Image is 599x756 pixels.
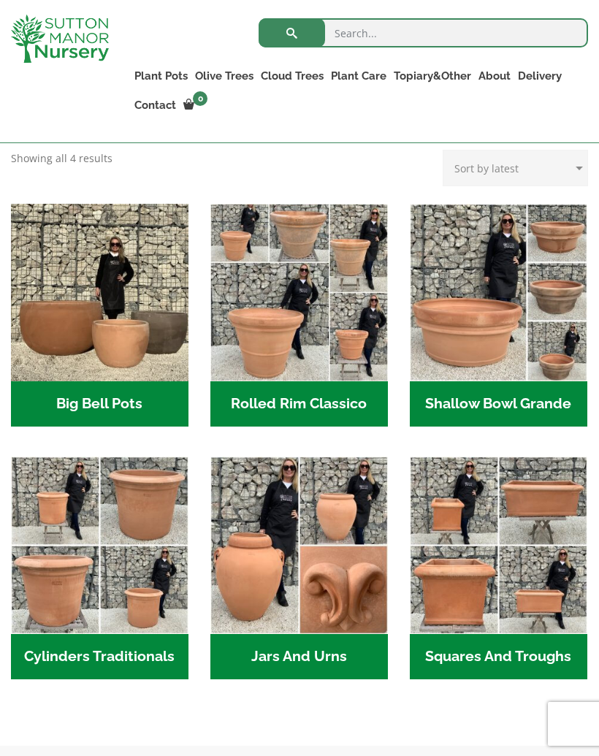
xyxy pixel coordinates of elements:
img: Rolled Rim Classico [210,204,388,381]
a: Visit product category Shallow Bowl Grande [410,204,587,427]
a: Visit product category Squares And Troughs [410,457,587,679]
a: Visit product category Cylinders Traditionals [11,457,188,679]
img: Squares And Troughs [410,457,587,634]
h2: Cylinders Traditionals [11,634,188,679]
img: Jars And Urns [210,457,388,634]
select: Shop order [443,150,588,186]
img: Cylinders Traditionals [11,457,188,634]
a: Visit product category Rolled Rim Classico [210,204,388,427]
img: Shallow Bowl Grande [410,204,587,381]
h2: Big Bell Pots [11,381,188,427]
a: Delivery [514,66,565,86]
h2: Squares And Troughs [410,634,587,679]
a: Plant Care [327,66,390,86]
a: About [475,66,514,86]
a: Visit product category Big Bell Pots [11,204,188,427]
p: Showing all 4 results [11,150,112,167]
h2: Jars And Urns [210,634,388,679]
input: Search... [259,18,588,47]
img: logo [11,15,109,63]
a: Topiary&Other [390,66,475,86]
a: Olive Trees [191,66,257,86]
h2: Rolled Rim Classico [210,381,388,427]
a: Visit product category Jars And Urns [210,457,388,679]
a: Contact [131,95,180,115]
span: 0 [193,91,207,106]
a: Cloud Trees [257,66,327,86]
img: Big Bell Pots [11,204,188,381]
h2: Shallow Bowl Grande [410,381,587,427]
a: 0 [180,95,212,115]
a: Plant Pots [131,66,191,86]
